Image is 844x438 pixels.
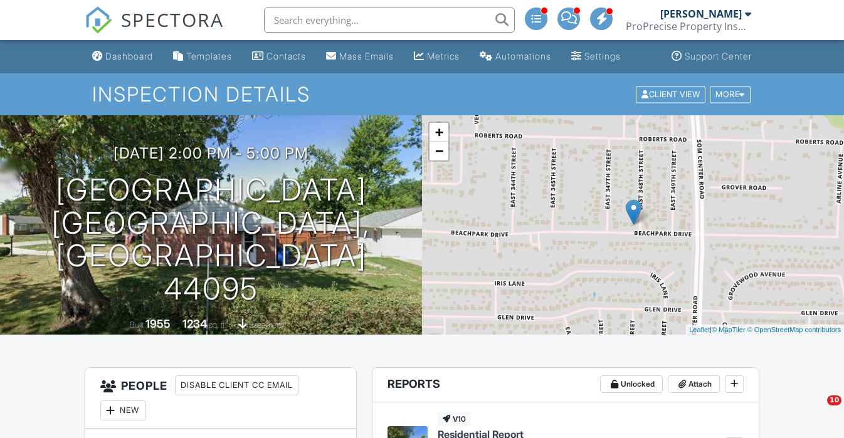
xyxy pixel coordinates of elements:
[209,320,226,330] span: sq. ft.
[182,317,207,330] div: 1234
[20,174,402,306] h1: [GEOGRAPHIC_DATA] [GEOGRAPHIC_DATA], [GEOGRAPHIC_DATA] 44095
[100,400,146,420] div: New
[427,51,460,61] div: Metrics
[635,89,709,98] a: Client View
[827,395,841,405] span: 10
[92,83,751,105] h1: Inspection Details
[626,20,751,33] div: ProPrecise Property Inspections LLC.
[495,51,551,61] div: Automations
[113,145,309,162] h3: [DATE] 2:00 pm - 5:00 pm
[321,45,399,68] a: Mass Emails
[85,368,357,429] h3: People
[339,51,394,61] div: Mass Emails
[685,51,752,61] div: Support Center
[145,317,171,330] div: 1955
[247,45,311,68] a: Contacts
[409,45,465,68] a: Metrics
[667,45,757,68] a: Support Center
[689,326,710,333] a: Leaflet
[105,51,153,61] div: Dashboard
[121,6,224,33] span: SPECTORA
[249,320,283,330] span: basement
[175,375,298,395] div: Disable Client CC Email
[85,6,112,34] img: The Best Home Inspection Software - Spectora
[584,51,621,61] div: Settings
[710,86,751,103] div: More
[130,320,144,330] span: Built
[747,326,841,333] a: © OpenStreetMap contributors
[660,8,742,20] div: [PERSON_NAME]
[87,45,158,68] a: Dashboard
[686,325,844,335] div: |
[712,326,746,333] a: © MapTiler
[264,8,515,33] input: Search everything...
[430,142,448,160] a: Zoom out
[186,51,232,61] div: Templates
[475,45,556,68] a: Automations (Advanced)
[168,45,237,68] a: Templates
[801,395,831,425] iframe: Intercom live chat
[85,17,224,43] a: SPECTORA
[266,51,306,61] div: Contacts
[566,45,626,68] a: Settings
[636,86,705,103] div: Client View
[430,123,448,142] a: Zoom in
